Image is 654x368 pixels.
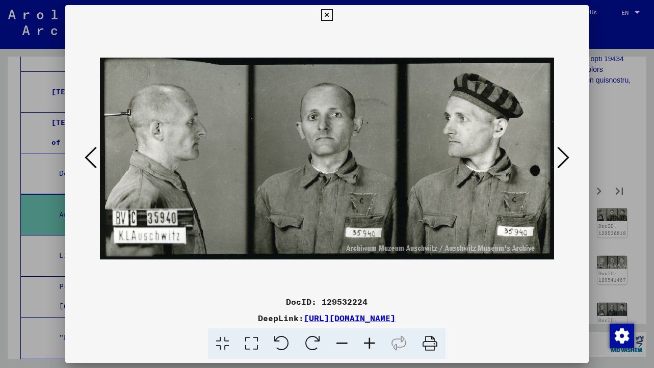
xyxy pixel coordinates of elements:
img: Change consent [610,324,634,348]
a: [URL][DOMAIN_NAME] [304,313,396,323]
div: DocID: 129532224 [65,296,588,308]
img: 001.jpg [100,25,554,292]
div: DeepLink: [65,312,588,324]
div: Change consent [609,323,634,348]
